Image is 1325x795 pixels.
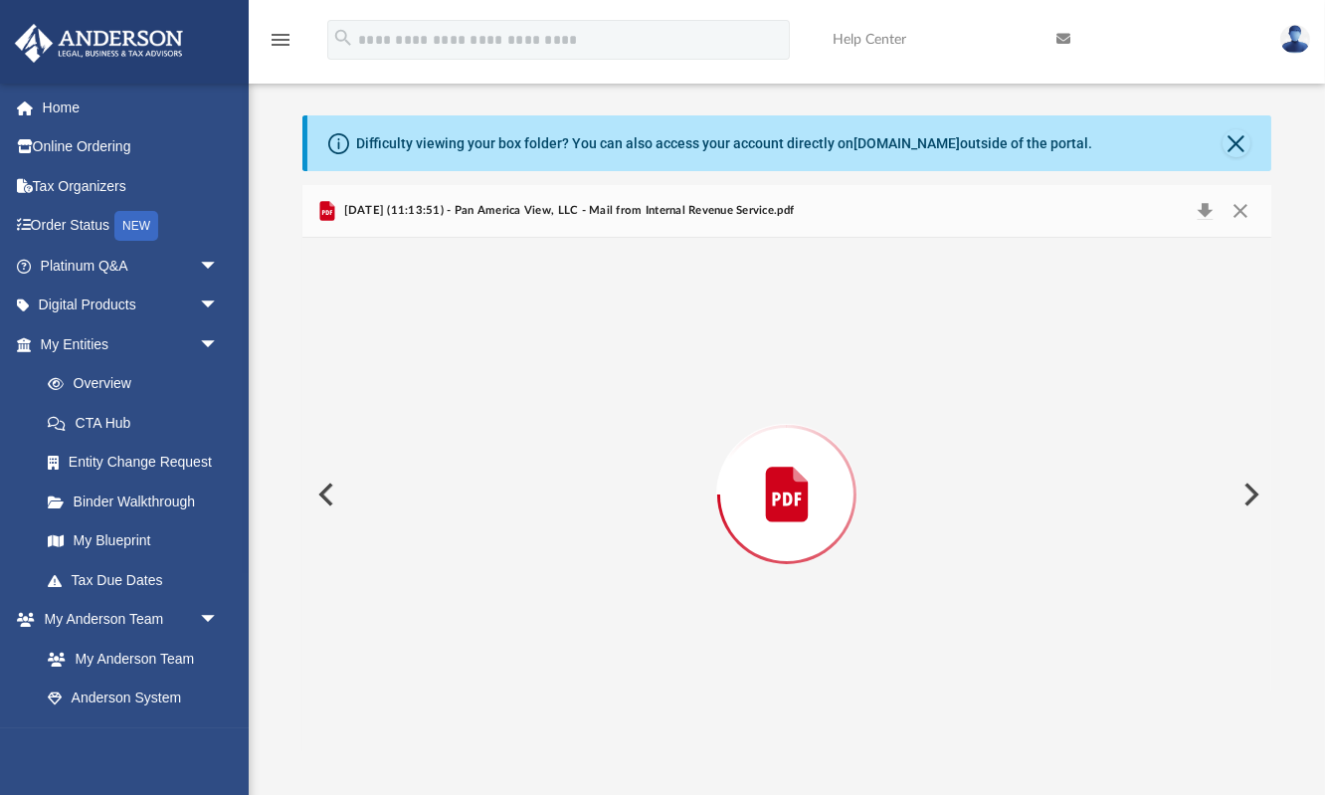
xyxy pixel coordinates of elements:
img: User Pic [1280,25,1310,54]
a: Platinum Q&Aarrow_drop_down [14,246,249,286]
a: Online Ordering [14,127,249,167]
span: arrow_drop_down [199,600,239,641]
a: Binder Walkthrough [28,482,249,521]
a: My Anderson Teamarrow_drop_down [14,600,239,640]
button: Close [1223,129,1250,157]
a: menu [269,38,292,52]
i: menu [269,28,292,52]
button: Next File [1228,467,1271,522]
a: [DOMAIN_NAME] [853,135,960,151]
a: Order StatusNEW [14,206,249,247]
div: Difficulty viewing your box folder? You can also access your account directly on outside of the p... [356,133,1092,154]
img: Anderson Advisors Platinum Portal [9,24,189,63]
a: CTA Hub [28,403,249,443]
a: Overview [28,364,249,404]
a: Anderson System [28,679,239,718]
span: [DATE] (11:13:51) - Pan America View, LLC - Mail from Internal Revenue Service.pdf [339,202,794,220]
a: My Blueprint [28,521,239,561]
a: Home [14,88,249,127]
a: Digital Productsarrow_drop_down [14,286,249,325]
span: arrow_drop_down [199,324,239,365]
span: arrow_drop_down [199,246,239,287]
div: NEW [114,211,158,241]
button: Close [1223,197,1258,225]
div: Preview [302,185,1271,751]
a: Entity Change Request [28,443,249,483]
button: Download [1187,197,1223,225]
a: Client Referrals [28,717,239,757]
a: Tax Organizers [14,166,249,206]
a: Tax Due Dates [28,560,249,600]
span: arrow_drop_down [199,286,239,326]
a: My Entitiesarrow_drop_down [14,324,249,364]
button: Previous File [302,467,346,522]
a: My Anderson Team [28,639,229,679]
i: search [332,27,354,49]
